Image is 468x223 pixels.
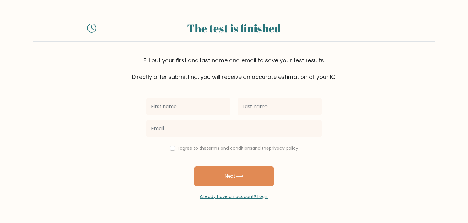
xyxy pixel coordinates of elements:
[200,193,268,199] a: Already have an account? Login
[194,166,274,186] button: Next
[146,98,230,115] input: First name
[178,145,298,151] label: I agree to the and the
[207,145,252,151] a: terms and conditions
[238,98,322,115] input: Last name
[33,56,435,81] div: Fill out your first and last name and email to save your test results. Directly after submitting,...
[146,120,322,137] input: Email
[104,20,364,36] div: The test is finished
[269,145,298,151] a: privacy policy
